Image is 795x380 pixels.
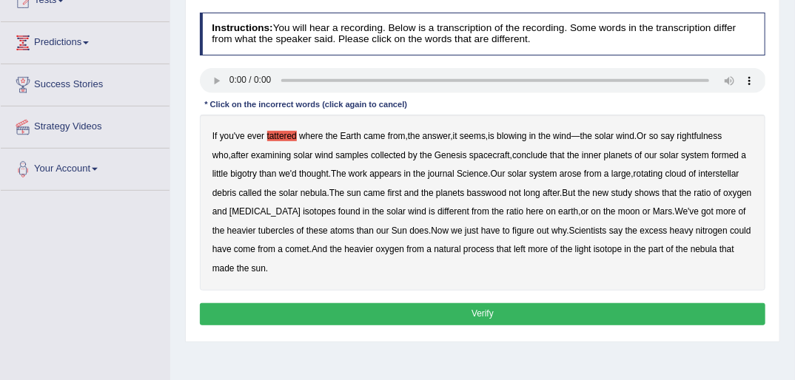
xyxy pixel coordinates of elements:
[220,131,245,141] b: you've
[537,225,549,236] b: out
[670,225,694,236] b: heavy
[349,169,367,179] b: work
[560,169,582,179] b: arose
[634,150,642,160] b: of
[279,169,297,179] b: we'd
[742,150,747,160] b: a
[491,169,506,179] b: Our
[423,131,451,141] b: answer
[694,188,711,198] b: ratio
[452,225,463,236] b: we
[594,244,622,254] b: isotope
[739,206,746,217] b: of
[666,244,674,254] b: of
[428,169,454,179] b: journal
[306,225,328,236] b: these
[558,206,578,217] b: earth
[252,263,266,274] b: sun
[467,188,507,198] b: basswood
[388,188,402,198] b: first
[363,131,385,141] b: came
[681,150,709,160] b: system
[237,263,249,274] b: the
[1,22,170,59] a: Predictions
[239,188,262,198] b: called
[200,115,766,291] div: , , , — . , , . . , . . , . . . . .
[404,169,411,179] b: in
[580,131,593,141] b: the
[372,206,385,217] b: the
[699,169,739,179] b: interstellar
[523,188,540,198] b: long
[582,150,601,160] b: inner
[714,188,721,198] b: of
[426,244,432,254] b: a
[512,225,534,236] b: figure
[563,188,576,198] b: But
[481,225,500,236] b: have
[643,206,651,217] b: or
[408,131,420,141] b: the
[649,131,659,141] b: so
[653,206,672,217] b: Mars
[231,150,249,160] b: after
[267,131,297,141] b: tattered
[497,244,511,254] b: that
[338,206,360,217] b: found
[329,188,345,198] b: The
[625,244,631,254] b: in
[665,169,686,179] b: cloud
[404,188,419,198] b: and
[634,169,663,179] b: rotating
[453,131,457,141] b: it
[509,188,522,198] b: not
[662,188,677,198] b: that
[472,206,489,217] b: from
[567,150,580,160] b: the
[376,225,389,236] b: our
[371,150,406,160] b: collected
[200,303,766,325] button: Verify
[595,131,614,141] b: solar
[539,131,551,141] b: the
[200,13,766,55] h4: You will hear a recording. Below is a transcription of the recording. Some words in the transcrip...
[212,206,227,217] b: and
[258,225,294,236] b: tubercles
[689,169,697,179] b: of
[285,244,309,254] b: comet
[497,131,526,141] b: blowing
[315,150,333,160] b: wind
[420,150,432,160] b: the
[1,149,170,186] a: Your Account
[465,225,479,236] b: just
[514,244,526,254] b: left
[603,206,616,217] b: the
[229,206,301,217] b: [MEDICAL_DATA]
[691,244,717,254] b: nebula
[434,244,460,254] b: natural
[661,131,675,141] b: say
[1,106,170,143] a: Strategy Videos
[609,225,623,236] b: say
[363,188,385,198] b: came
[279,188,298,198] b: solar
[297,225,304,236] b: of
[258,244,275,254] b: from
[503,225,510,236] b: to
[716,206,736,217] b: more
[529,169,557,179] b: system
[212,169,228,179] b: little
[294,150,313,160] b: solar
[326,131,338,141] b: the
[617,131,634,141] b: wind
[436,188,464,198] b: planets
[299,169,329,179] b: thought
[560,244,573,254] b: the
[551,225,566,236] b: why
[506,206,523,217] b: ratio
[431,225,449,236] b: Now
[369,169,401,179] b: appears
[429,206,435,217] b: is
[546,206,556,217] b: on
[637,131,646,141] b: Or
